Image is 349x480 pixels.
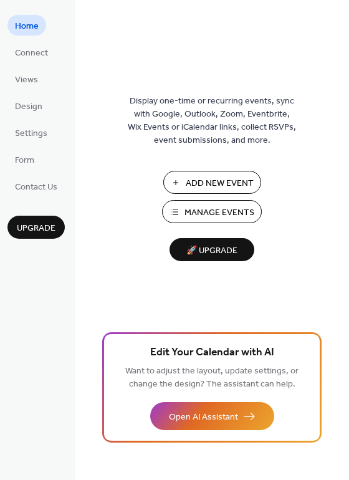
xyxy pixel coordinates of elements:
[15,47,48,60] span: Connect
[150,344,274,362] span: Edit Your Calendar with AI
[186,177,254,190] span: Add New Event
[15,74,38,87] span: Views
[150,402,274,430] button: Open AI Assistant
[169,411,238,424] span: Open AI Assistant
[7,122,55,143] a: Settings
[163,171,261,194] button: Add New Event
[7,15,46,36] a: Home
[15,20,39,33] span: Home
[17,222,55,235] span: Upgrade
[7,42,55,62] a: Connect
[15,154,34,167] span: Form
[15,100,42,113] span: Design
[7,216,65,239] button: Upgrade
[125,363,299,393] span: Want to adjust the layout, update settings, or change the design? The assistant can help.
[177,242,247,259] span: 🚀 Upgrade
[7,176,65,196] a: Contact Us
[170,238,254,261] button: 🚀 Upgrade
[7,149,42,170] a: Form
[128,95,296,147] span: Display one-time or recurring events, sync with Google, Outlook, Zoom, Eventbrite, Wix Events or ...
[7,95,50,116] a: Design
[15,181,57,194] span: Contact Us
[15,127,47,140] span: Settings
[162,200,262,223] button: Manage Events
[184,206,254,219] span: Manage Events
[7,69,45,89] a: Views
